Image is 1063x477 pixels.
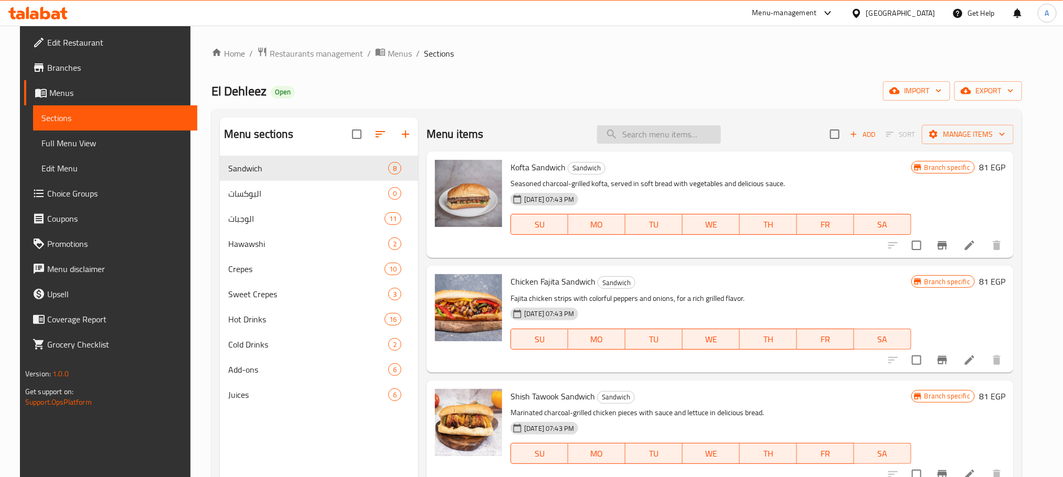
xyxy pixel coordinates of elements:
[228,187,388,200] span: البوكسات
[597,125,721,144] input: search
[24,332,197,357] a: Grocery Checklist
[858,332,907,347] span: SA
[511,406,911,419] p: Marinated charcoal-grilled chicken pieces with sauce and lettuce in delicious bread.
[49,86,189,99] span: Menus
[568,443,625,464] button: MO
[24,30,197,55] a: Edit Restaurant
[368,122,393,147] span: Sort sections
[511,159,566,175] span: Kofta Sandwich
[740,214,797,235] button: TH
[270,47,363,60] span: Restaurants management
[257,47,363,60] a: Restaurants management
[220,231,418,256] div: Hawawshi2
[388,388,401,401] div: items
[47,237,189,250] span: Promotions
[683,443,740,464] button: WE
[597,391,635,404] div: Sandwich
[740,329,797,350] button: TH
[511,292,911,305] p: Fajita chicken strips with colorful peppers and onions, for a rich grilled flavor.
[520,309,578,319] span: [DATE] 07:43 PM
[891,84,942,97] span: import
[249,47,253,60] li: /
[625,329,683,350] button: TU
[630,332,678,347] span: TU
[984,348,1009,373] button: delete
[435,389,502,456] img: Shish Tawook Sandwich
[24,231,197,256] a: Promotions
[568,214,625,235] button: MO
[47,36,189,49] span: Edit Restaurant
[388,338,401,351] div: items
[389,390,401,400] span: 6
[346,123,368,145] span: Select all sections
[220,307,418,332] div: Hot Drinks16
[846,126,879,143] span: Add item
[47,338,189,351] span: Grocery Checklist
[416,47,420,60] li: /
[24,80,197,105] a: Menus
[25,395,92,409] a: Support.OpsPlatform
[211,47,245,60] a: Home
[367,47,371,60] li: /
[25,385,73,398] span: Get support on:
[801,446,850,461] span: FR
[385,263,401,275] div: items
[375,47,412,60] a: Menus
[220,281,418,307] div: Sweet Crepes3
[47,61,189,74] span: Branches
[228,263,385,275] div: Crepes
[963,239,976,252] a: Edit menu item
[389,365,401,375] span: 6
[568,162,605,175] div: Sandwich
[435,274,502,341] img: Chicken Fajita Sandwich
[220,382,418,407] div: Juices6
[224,126,293,142] h2: Menu sections
[511,443,568,464] button: SU
[572,332,621,347] span: MO
[515,446,564,461] span: SU
[854,329,911,350] button: SA
[515,332,564,347] span: SU
[883,81,950,101] button: import
[24,307,197,332] a: Coverage Report
[930,233,955,258] button: Branch-specific-item
[41,112,189,124] span: Sections
[220,181,418,206] div: البوكسات0
[963,84,1014,97] span: export
[228,338,388,351] span: Cold Drinks
[228,162,388,175] div: Sandwich
[228,237,388,250] div: Hawawshi
[388,363,401,376] div: items
[858,217,907,232] span: SA
[511,177,911,190] p: Seasoned charcoal-grilled kofta, served in soft bread with vegetables and delicious sauce.
[435,160,502,227] img: Kofta Sandwich
[797,214,854,235] button: FR
[47,187,189,200] span: Choice Groups
[797,329,854,350] button: FR
[625,443,683,464] button: TU
[515,217,564,232] span: SU
[389,289,401,299] span: 3
[854,214,911,235] button: SA
[385,264,401,274] span: 10
[388,47,412,60] span: Menus
[930,348,955,373] button: Branch-specific-item
[228,313,385,326] span: Hot Drinks
[568,162,605,174] span: Sandwich
[388,187,401,200] div: items
[511,274,596,289] span: Chicken Fajita Sandwich
[906,234,928,256] span: Select to update
[427,126,484,142] h2: Menu items
[228,212,385,225] span: الوجبات
[388,162,401,175] div: items
[220,357,418,382] div: Add-ons6
[385,315,401,324] span: 16
[683,329,740,350] button: WE
[858,446,907,461] span: SA
[854,443,911,464] button: SA
[797,443,854,464] button: FR
[388,288,401,300] div: items
[228,363,388,376] span: Add-ons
